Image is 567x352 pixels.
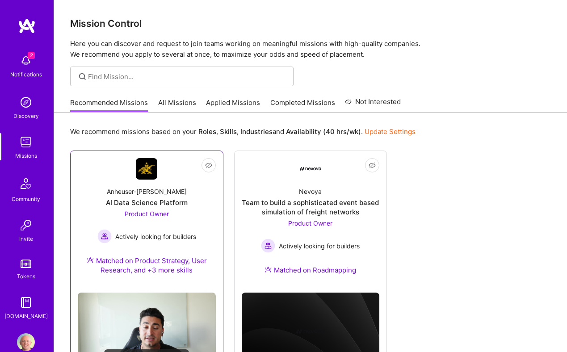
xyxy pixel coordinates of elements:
i: icon EyeClosed [369,162,376,169]
h3: Mission Control [70,18,551,29]
a: Applied Missions [206,98,260,113]
span: Product Owner [125,210,169,218]
img: Invite [17,216,35,234]
div: Missions [15,151,37,160]
img: discovery [17,93,35,111]
b: Roles [198,127,216,136]
div: Team to build a sophisticated event based simulation of freight networks [242,198,380,217]
p: We recommend missions based on your , , and . [70,127,416,136]
img: Company Logo [300,167,321,171]
a: Company LogoAnheuser-[PERSON_NAME]AI Data Science PlatformProduct Owner Actively looking for buil... [78,158,216,285]
div: Matched on Product Strategy, User Research, and +3 more skills [78,256,216,275]
a: All Missions [158,98,196,113]
div: Discovery [13,111,39,121]
div: Matched on Roadmapping [265,265,356,275]
img: logo [18,18,36,34]
img: guide book [17,293,35,311]
div: Invite [19,234,33,243]
div: [DOMAIN_NAME] [4,311,48,321]
div: AI Data Science Platform [106,198,188,207]
img: bell [17,52,35,70]
div: Anheuser-[PERSON_NAME] [107,187,187,196]
img: Company Logo [136,158,157,180]
b: Industries [240,127,273,136]
div: Community [12,194,40,204]
b: Skills [220,127,237,136]
a: Completed Missions [270,98,335,113]
span: Actively looking for builders [115,232,196,241]
div: Tokens [17,272,35,281]
div: Notifications [10,70,42,79]
img: tokens [21,260,31,268]
img: Ateam Purple Icon [87,256,94,264]
img: Company logo [296,317,325,346]
a: Recommended Missions [70,98,148,113]
span: Actively looking for builders [279,241,360,251]
i: icon SearchGrey [77,71,88,82]
img: Actively looking for builders [261,239,275,253]
img: Community [15,173,37,194]
a: Company LogoNevoyaTeam to build a sophisticated event based simulation of freight networksProduct... [242,158,380,285]
img: Ateam Purple Icon [265,266,272,273]
div: Nevoya [299,187,322,196]
a: Update Settings [365,127,416,136]
img: User Avatar [17,333,35,351]
a: User Avatar [15,333,37,351]
a: Not Interested [345,96,401,113]
b: Availability (40 hrs/wk) [286,127,361,136]
img: teamwork [17,133,35,151]
span: 2 [28,52,35,59]
img: Actively looking for builders [97,229,112,243]
p: Here you can discover and request to join teams working on meaningful missions with high-quality ... [70,38,551,60]
input: Find Mission... [88,72,287,81]
i: icon EyeClosed [205,162,212,169]
span: Product Owner [288,219,332,227]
